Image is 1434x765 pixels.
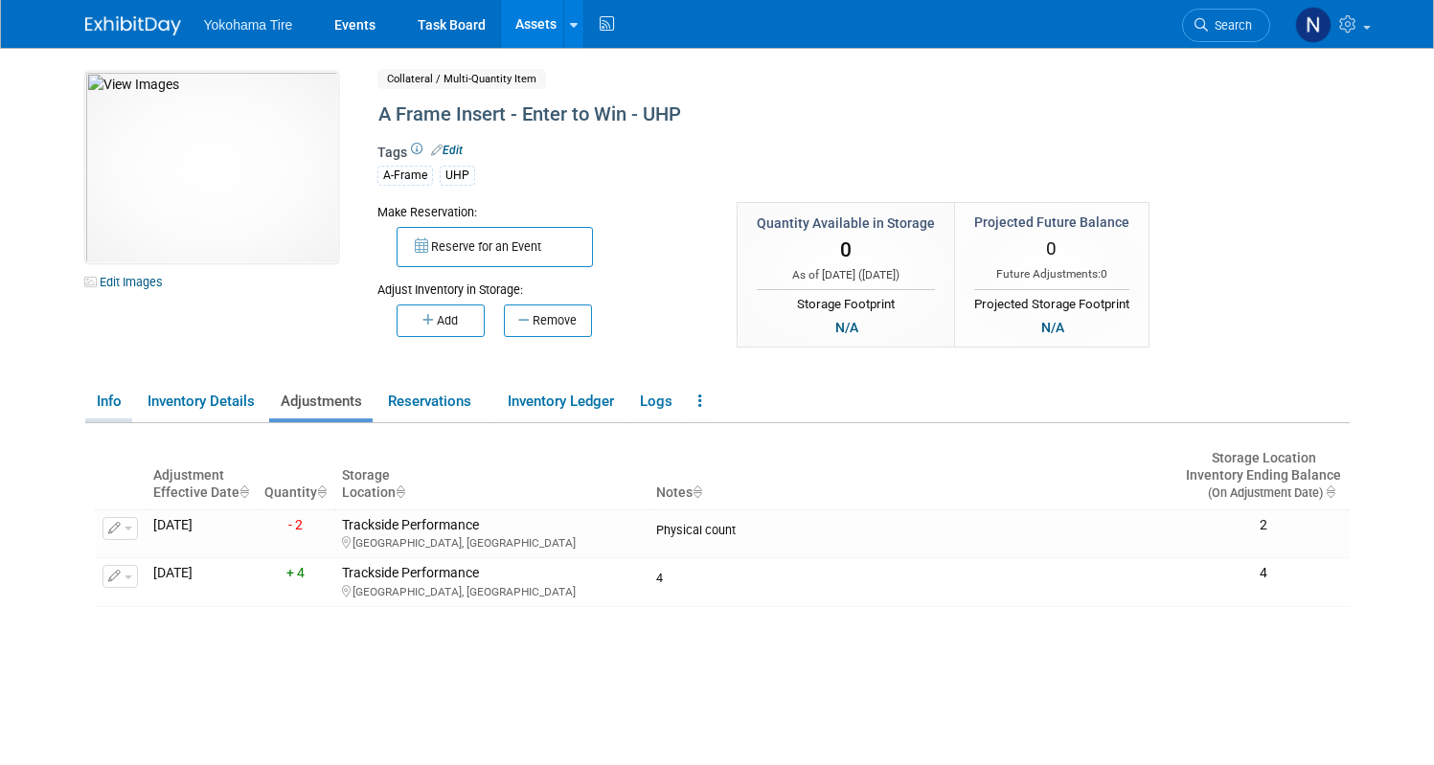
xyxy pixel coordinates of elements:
[974,266,1129,282] div: Future Adjustments:
[377,267,708,299] div: Adjust Inventory in Storage:
[1295,7,1332,43] img: Nate Menezes
[757,214,935,233] div: Quantity Available in Storage
[257,442,334,509] th: Quantity : activate to sort column ascending
[974,213,1129,232] div: Projected Future Balance
[440,166,475,186] div: UHP
[204,17,293,33] span: Yokohama Tire
[85,16,181,35] img: ExhibitDay
[1192,485,1323,500] span: (On Adjustment Date)
[342,533,641,551] div: [GEOGRAPHIC_DATA], [GEOGRAPHIC_DATA]
[334,442,649,509] th: Storage Location : activate to sort column ascending
[1186,565,1341,582] div: 4
[649,442,1178,509] th: Notes : activate to sort column ascending
[1036,317,1070,338] div: N/A
[840,238,852,261] span: 0
[136,385,265,418] a: Inventory Details
[269,385,373,418] a: Adjustments
[397,227,593,267] button: Reserve for an Event
[342,565,641,599] div: Trackside Performance
[342,517,641,551] div: Trackside Performance
[496,385,625,418] a: Inventory Ledger
[377,69,546,89] span: Collateral / Multi-Quantity Item
[85,385,132,418] a: Info
[377,143,1211,198] div: Tags
[504,304,592,337] button: Remove
[146,442,257,509] th: Adjustment Effective Date : activate to sort column ascending
[85,270,171,294] a: Edit Images
[830,317,864,338] div: N/A
[974,289,1129,314] div: Projected Storage Footprint
[1046,237,1057,259] span: 0
[656,565,1171,586] div: 4
[862,268,896,281] span: [DATE]
[1182,9,1270,42] a: Search
[146,558,257,607] td: [DATE]
[628,385,683,418] a: Logs
[377,202,708,221] div: Make Reservation:
[372,98,1211,132] div: A Frame Insert - Enter to Win - UHP
[376,385,492,418] a: Reservations
[1178,442,1349,509] th: Storage LocationInventory Ending Balance (On Adjustment Date) : activate to sort column ascending
[757,289,935,314] div: Storage Footprint
[431,144,463,157] a: Edit
[1208,18,1252,33] span: Search
[342,582,641,599] div: [GEOGRAPHIC_DATA], [GEOGRAPHIC_DATA]
[288,517,303,532] span: - 2
[397,304,485,337] button: Add
[85,72,338,263] img: View Images
[1101,267,1107,281] span: 0
[1186,517,1341,534] div: 2
[146,509,257,558] td: [DATE]
[286,565,305,580] span: + 4
[757,267,935,283] div: As of [DATE] ( )
[656,517,1171,538] div: Physical count
[377,166,433,186] div: A-Frame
